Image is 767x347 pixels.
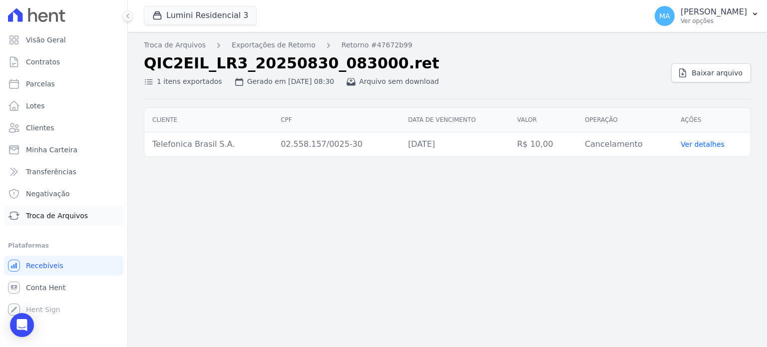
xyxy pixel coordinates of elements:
a: Visão Geral [4,30,123,50]
span: Visão Geral [26,35,66,45]
a: Contratos [4,52,123,72]
button: MA [PERSON_NAME] Ver opções [647,2,767,30]
nav: Breadcrumb [144,40,751,50]
td: Telefonica Brasil S.A. [144,132,273,157]
span: Contratos [26,57,60,67]
a: Transferências [4,162,123,182]
td: R$ 10,00 [509,132,577,157]
a: Lotes [4,96,123,116]
th: Operação [577,108,673,132]
a: Exportações de Retorno [232,40,316,50]
a: Baixar arquivo [671,63,751,82]
a: Recebíveis [4,256,123,276]
h2: QIC2EIL_LR3_20250830_083000.ret [144,54,663,72]
div: 1 itens exportados [144,76,222,87]
span: Conta Hent [26,283,65,293]
span: Transferências [26,167,76,177]
span: Recebíveis [26,261,63,271]
a: Retorno #47672b99 [342,40,412,50]
th: Ações [673,108,751,132]
div: Gerado em [DATE] 08:30 [234,76,335,87]
a: Troca de Arquivos [144,40,206,50]
td: [DATE] [400,132,509,157]
th: CPF [273,108,400,132]
th: Valor [509,108,577,132]
div: Plataformas [8,240,119,252]
th: Cliente [144,108,273,132]
a: Negativação [4,184,123,204]
span: Lotes [26,101,45,111]
span: Baixar arquivo [692,68,743,78]
a: Troca de Arquivos [4,206,123,226]
th: Data de vencimento [400,108,509,132]
span: Clientes [26,123,54,133]
span: MA [659,12,670,19]
p: Ver opções [681,17,747,25]
a: Clientes [4,118,123,138]
a: Ver detalhes [681,140,725,148]
span: Minha Carteira [26,145,77,155]
button: Lumini Residencial 3 [144,6,257,25]
p: [PERSON_NAME] [681,7,747,17]
div: Arquivo sem download [346,76,439,87]
a: Conta Hent [4,278,123,298]
a: Minha Carteira [4,140,123,160]
td: Cancelamento [577,132,673,157]
a: Parcelas [4,74,123,94]
div: Open Intercom Messenger [10,313,34,337]
span: Troca de Arquivos [26,211,88,221]
span: Parcelas [26,79,55,89]
span: Negativação [26,189,70,199]
td: 02.558.157/0025-30 [273,132,400,157]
